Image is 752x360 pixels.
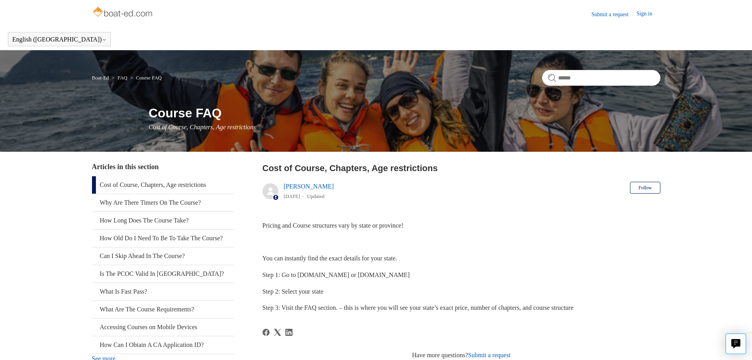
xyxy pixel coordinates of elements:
[92,319,234,336] a: Accessing Courses on Mobile Devices
[274,329,281,336] a: X Corp
[149,124,256,130] span: Cost of Course, Chapters, Age restrictions
[92,230,234,247] a: How Old Do I Need To Be To Take The Course?
[92,212,234,229] a: How Long Does The Course Take?
[263,162,660,175] h2: Cost of Course, Chapters, Age restrictions
[92,283,234,300] a: What Is Fast Pass?
[591,10,636,19] a: Submit a request
[92,75,111,81] li: Boat-Ed
[92,75,109,81] a: Boat-Ed
[12,36,107,43] button: English ([GEOGRAPHIC_DATA])
[92,5,155,21] img: Boat-Ed Help Center home page
[636,9,660,19] a: Sign in
[263,255,397,262] span: You can instantly find the exact details for your state.
[263,222,403,229] span: Pricing and Course structures vary by state or province!
[263,329,270,336] svg: Share this page on Facebook
[92,163,159,171] span: Articles in this section
[129,75,162,81] li: Course FAQ
[285,329,293,336] svg: Share this page on LinkedIn
[92,336,234,354] a: How Can I Obtain A CA Application ID?
[726,334,746,354] button: Live chat
[468,352,511,358] a: Submit a request
[542,70,660,86] input: Search
[284,193,300,199] time: 04/08/2025, 12:01
[92,265,234,283] a: Is The PCOC Valid In [GEOGRAPHIC_DATA]?
[307,193,324,199] li: Updated
[92,176,234,194] a: Cost of Course, Chapters, Age restrictions
[284,183,334,190] a: [PERSON_NAME]
[285,329,293,336] a: LinkedIn
[118,75,128,81] a: FAQ
[630,182,660,194] button: Follow Article
[263,271,410,278] span: Step 1: Go to [DOMAIN_NAME] or [DOMAIN_NAME]
[263,351,660,360] div: Have more questions?
[92,194,234,211] a: Why Are There Timers On The Course?
[110,75,129,81] li: FAQ
[136,75,162,81] a: Course FAQ
[263,329,270,336] a: Facebook
[263,288,324,295] span: Step 2: Select your state
[274,329,281,336] svg: Share this page on X Corp
[92,247,234,265] a: Can I Skip Ahead In The Course?
[263,304,574,311] span: Step 3: Visit the FAQ section. – this is where you will see your state’s exact price, number of c...
[149,104,660,123] h1: Course FAQ
[92,301,234,318] a: What Are The Course Requirements?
